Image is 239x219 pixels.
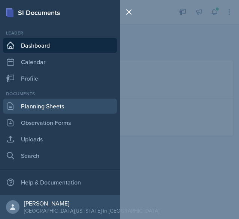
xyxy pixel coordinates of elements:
a: Uploads [3,132,117,147]
a: Calendar [3,54,117,69]
a: Profile [3,71,117,86]
a: Dashboard [3,38,117,53]
a: Search [3,148,117,163]
a: Planning Sheets [3,99,117,114]
div: [PERSON_NAME] [24,199,159,207]
div: Help & Documentation [3,175,117,190]
div: [GEOGRAPHIC_DATA][US_STATE] in [GEOGRAPHIC_DATA] [24,207,159,214]
div: Documents [3,90,117,97]
a: Observation Forms [3,115,117,130]
div: Leader [3,30,117,36]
